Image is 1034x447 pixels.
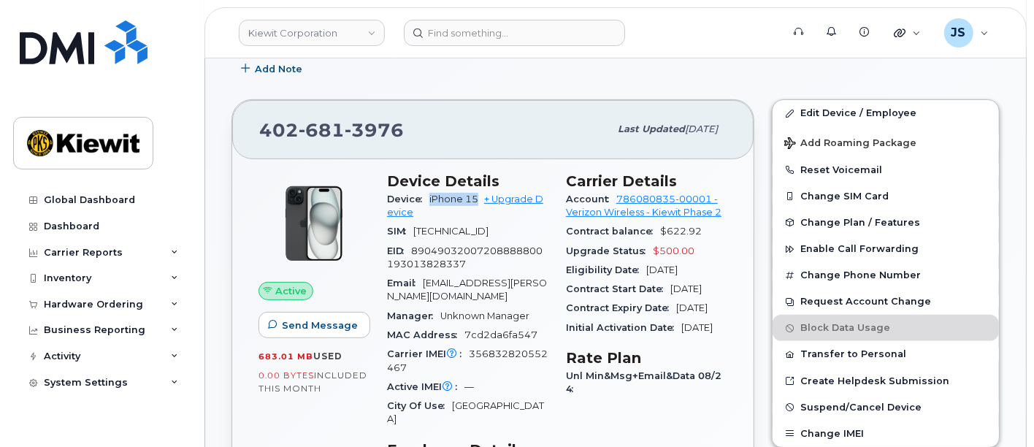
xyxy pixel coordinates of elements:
span: iPhone 15 [429,194,478,205]
span: Enable Call Forwarding [800,244,919,255]
span: [DATE] [646,264,678,275]
span: 402 [259,119,404,141]
button: Enable Call Forwarding [773,236,999,262]
span: Manager [387,310,440,321]
span: JS [951,24,966,42]
h3: Rate Plan [566,349,727,367]
button: Change SIM Card [773,183,999,210]
button: Send Message [258,312,370,338]
span: Eligibility Date [566,264,646,275]
span: $622.92 [660,226,702,237]
span: EID [387,245,411,256]
span: [DATE] [676,302,708,313]
h3: Device Details [387,172,548,190]
button: Reset Voicemail [773,157,999,183]
span: Carrier IMEI [387,348,469,359]
button: Add Note [231,56,315,82]
span: Contract Expiry Date [566,302,676,313]
span: — [464,381,474,392]
span: Device [387,194,429,205]
span: Initial Activation Date [566,322,681,333]
span: Unl Min&Msg+Email&Data 08/24 [566,370,721,394]
button: Change IMEI [773,421,999,447]
span: Contract Start Date [566,283,670,294]
span: [TECHNICAL_ID] [413,226,489,237]
span: [GEOGRAPHIC_DATA] [387,400,544,424]
input: Find something... [404,20,625,46]
button: Change Plan / Features [773,210,999,236]
a: Kiewit Corporation [239,20,385,46]
span: Suspend/Cancel Device [800,402,922,413]
span: Add Note [255,62,302,76]
span: MAC Address [387,329,464,340]
span: 356832820552467 [387,348,548,372]
span: 3976 [345,119,404,141]
span: Active IMEI [387,381,464,392]
span: 681 [299,119,345,141]
span: [EMAIL_ADDRESS][PERSON_NAME][DOMAIN_NAME] [387,278,547,302]
button: Request Account Change [773,289,999,315]
span: Upgrade Status [566,245,653,256]
button: Add Roaming Package [773,127,999,157]
button: Transfer to Personal [773,341,999,367]
span: City Of Use [387,400,452,411]
span: included this month [258,370,367,394]
span: Account [566,194,616,205]
span: Unknown Manager [440,310,529,321]
span: 683.01 MB [258,351,313,362]
a: Edit Device / Employee [773,100,999,126]
span: [DATE] [685,123,718,134]
span: [DATE] [670,283,702,294]
iframe: Messenger Launcher [970,383,1023,436]
span: 0.00 Bytes [258,370,314,381]
span: 89049032007208888800193013828337 [387,245,543,270]
img: iPhone_15_Black.png [270,180,358,267]
span: Email [387,278,423,289]
a: 786080835-00001 - Verizon Wireless - Kiewit Phase 2 [566,194,721,218]
span: Change Plan / Features [800,217,920,228]
span: Add Roaming Package [784,137,916,151]
a: Create Helpdesk Submission [773,368,999,394]
span: Last updated [618,123,685,134]
div: Jenna Savard [934,18,999,47]
div: Quicklinks [884,18,931,47]
span: [DATE] [681,322,713,333]
span: Active [275,284,307,298]
span: $500.00 [653,245,694,256]
button: Block Data Usage [773,315,999,341]
span: used [313,351,342,362]
button: Change Phone Number [773,262,999,289]
span: Contract balance [566,226,660,237]
span: 7cd2da6fa547 [464,329,537,340]
h3: Carrier Details [566,172,727,190]
span: Send Message [282,318,358,332]
span: SIM [387,226,413,237]
button: Suspend/Cancel Device [773,394,999,421]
